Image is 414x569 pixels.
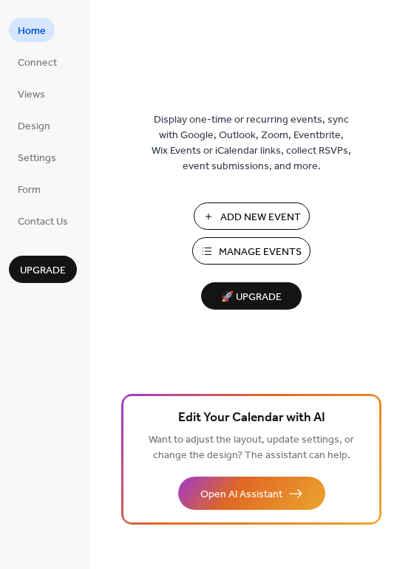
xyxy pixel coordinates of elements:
[178,477,325,510] button: Open AI Assistant
[9,256,77,283] button: Upgrade
[18,119,50,134] span: Design
[18,87,45,103] span: Views
[210,287,293,307] span: 🚀 Upgrade
[9,113,59,137] a: Design
[220,210,301,225] span: Add New Event
[9,145,65,169] a: Settings
[9,18,55,42] a: Home
[219,245,302,260] span: Manage Events
[152,112,351,174] span: Display one-time or recurring events, sync with Google, Outlook, Zoom, Eventbrite, Wix Events or ...
[18,214,68,230] span: Contact Us
[178,408,325,429] span: Edit Your Calendar with AI
[9,208,77,233] a: Contact Us
[9,177,50,201] a: Form
[20,263,66,279] span: Upgrade
[18,24,46,39] span: Home
[18,55,57,71] span: Connect
[9,81,54,106] a: Views
[201,282,302,310] button: 🚀 Upgrade
[9,50,66,74] a: Connect
[192,237,310,265] button: Manage Events
[18,151,56,166] span: Settings
[149,430,354,466] span: Want to adjust the layout, update settings, or change the design? The assistant can help.
[200,487,282,502] span: Open AI Assistant
[18,183,41,198] span: Form
[194,202,310,230] button: Add New Event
